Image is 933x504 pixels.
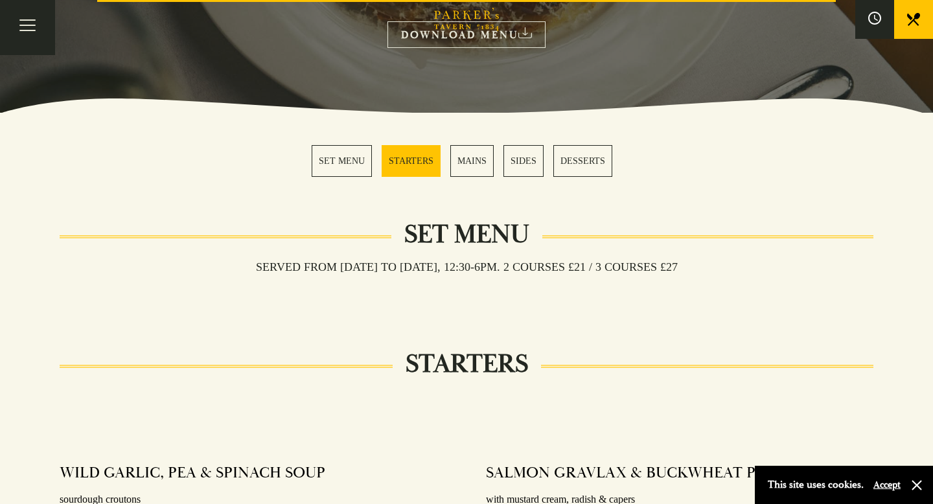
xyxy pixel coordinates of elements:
[553,145,612,177] a: 5 / 5
[382,145,441,177] a: 2 / 5
[391,219,542,250] h2: Set Menu
[60,463,325,483] h4: WILD GARLIC, PEA & SPINACH SOUP
[312,145,372,177] a: 1 / 5
[243,260,691,274] h3: Served from [DATE] to [DATE], 12:30-6pm. 2 COURSES £21 / 3 COURSES £27
[393,349,541,380] h2: STARTERS
[503,145,544,177] a: 4 / 5
[910,479,923,492] button: Close and accept
[450,145,494,177] a: 3 / 5
[387,21,546,48] a: DOWNLOAD MENU
[873,479,901,491] button: Accept
[486,463,825,483] h4: SALMON GRAVLAX & BUCKWHEAT PANCAKES
[768,475,864,494] p: This site uses cookies.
